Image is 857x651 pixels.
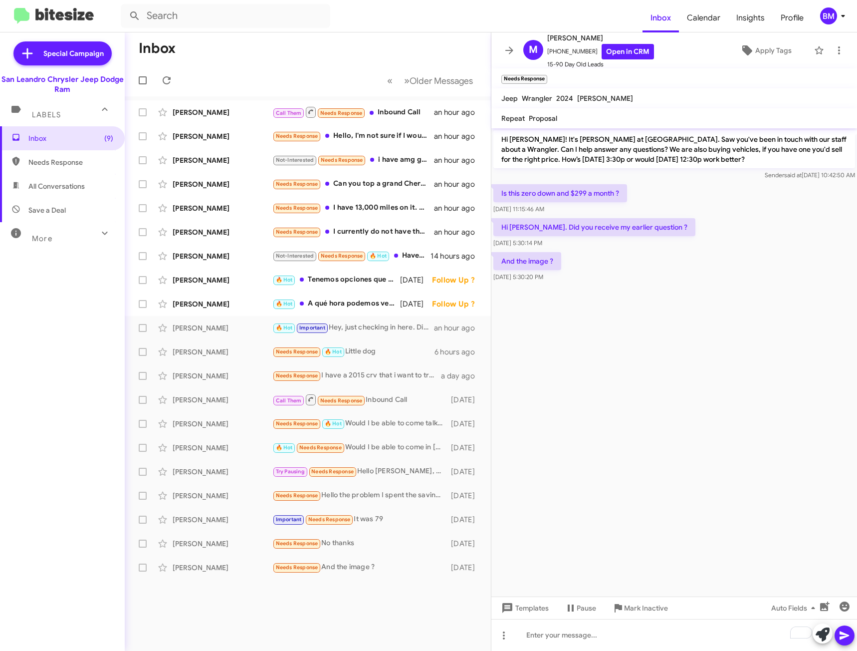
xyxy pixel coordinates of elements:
[449,467,483,477] div: [DATE]
[173,323,272,333] div: [PERSON_NAME]
[276,540,318,547] span: Needs Response
[493,205,544,213] span: [DATE] 11:15:46 AM
[493,184,627,202] p: Is this zero down and $299 a month ?
[493,273,543,281] span: [DATE] 5:30:20 PM
[522,94,552,103] span: Wrangler
[173,299,272,309] div: [PERSON_NAME]
[765,171,855,179] span: Sender [DATE] 10:42:50 AM
[434,179,483,189] div: an hour ago
[276,181,318,187] span: Needs Response
[722,41,809,59] button: Apply Tags
[602,44,654,59] a: Open in CRM
[321,157,363,163] span: Needs Response
[272,130,434,142] div: Hello, I'm not sure if I would. But, like you said, if the price was right maybe I would
[679,3,728,32] a: Calendar
[272,538,449,549] div: No thanks
[173,275,272,285] div: [PERSON_NAME]
[325,348,342,355] span: 🔥 Hot
[432,275,483,285] div: Follow Up ?
[28,181,85,191] span: All Conversations
[771,599,819,617] span: Auto Fields
[493,239,542,247] span: [DATE] 5:30:14 PM
[493,218,695,236] p: Hi [PERSON_NAME]. Did you receive my earlier question ?
[321,253,363,259] span: Needs Response
[43,48,104,58] span: Special Campaign
[272,226,434,238] div: I currently do not have the challenger anymore.
[410,75,473,86] span: Older Messages
[728,3,773,32] span: Insights
[173,107,272,117] div: [PERSON_NAME]
[755,41,792,59] span: Apply Tags
[449,539,483,549] div: [DATE]
[276,110,302,116] span: Call Them
[491,619,857,651] div: To enrich screen reader interactions, please activate Accessibility in Grammarly extension settings
[272,322,434,333] div: Hey, just checking in here. Did you make it this past weekend?
[272,562,449,573] div: And the image ?
[276,492,318,499] span: Needs Response
[556,94,573,103] span: 2024
[381,70,399,91] button: Previous
[449,491,483,501] div: [DATE]
[499,599,549,617] span: Templates
[557,599,604,617] button: Pause
[173,179,272,189] div: [PERSON_NAME]
[299,325,325,331] span: Important
[299,444,342,451] span: Needs Response
[434,155,483,165] div: an hour ago
[276,301,293,307] span: 🔥 Hot
[173,131,272,141] div: [PERSON_NAME]
[272,106,434,118] div: Inbound Call
[449,395,483,405] div: [DATE]
[272,466,449,477] div: Hello [PERSON_NAME], At this time, we have decided to hold off on letting go of the X5. I'll be i...
[32,234,52,243] span: More
[577,599,596,617] span: Pause
[272,490,449,501] div: Hello the problem I spent the savings that I had because I had a family emergency and I reader to...
[773,3,812,32] span: Profile
[13,41,112,65] a: Special Campaign
[276,420,318,427] span: Needs Response
[320,110,363,116] span: Needs Response
[501,94,518,103] span: Jeep
[529,42,538,58] span: M
[784,171,802,179] span: said at
[493,252,561,270] p: And the image ?
[434,107,483,117] div: an hour ago
[276,229,318,235] span: Needs Response
[139,40,176,56] h1: Inbox
[173,347,272,357] div: [PERSON_NAME]
[820,7,837,24] div: BM
[320,397,363,404] span: Needs Response
[272,393,449,406] div: Inbound Call
[547,59,654,69] span: 15-90 Day Old Leads
[272,202,434,214] div: I have 13,000 miles on it. How much are you offering cash only
[173,467,272,477] div: [PERSON_NAME]
[173,203,272,213] div: [PERSON_NAME]
[173,515,272,525] div: [PERSON_NAME]
[121,4,330,28] input: Search
[276,348,318,355] span: Needs Response
[276,468,305,475] span: Try Pausing
[173,563,272,573] div: [PERSON_NAME]
[624,599,668,617] span: Mark Inactive
[325,420,342,427] span: 🔥 Hot
[432,299,483,309] div: Follow Up ?
[370,253,387,259] span: 🔥 Hot
[276,253,314,259] span: Not-Interested
[434,131,483,141] div: an hour ago
[272,178,434,190] div: Can you top a grand Cherokee SRT?
[173,227,272,237] div: [PERSON_NAME]
[28,133,113,143] span: Inbox
[501,75,547,84] small: Needs Response
[434,323,483,333] div: an hour ago
[493,130,855,168] p: Hi [PERSON_NAME]! It's [PERSON_NAME] at [GEOGRAPHIC_DATA]. Saw you've been in touch with our staf...
[604,599,676,617] button: Mark Inactive
[547,44,654,59] span: [PHONE_NUMBER]
[276,133,318,139] span: Needs Response
[441,371,483,381] div: a day ago
[276,325,293,331] span: 🔥 Hot
[501,114,525,123] span: Repeat
[28,205,66,215] span: Save a Deal
[173,491,272,501] div: [PERSON_NAME]
[173,155,272,165] div: [PERSON_NAME]
[272,442,449,453] div: Would I be able to come in [DATE] or do I need to set up an appointment?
